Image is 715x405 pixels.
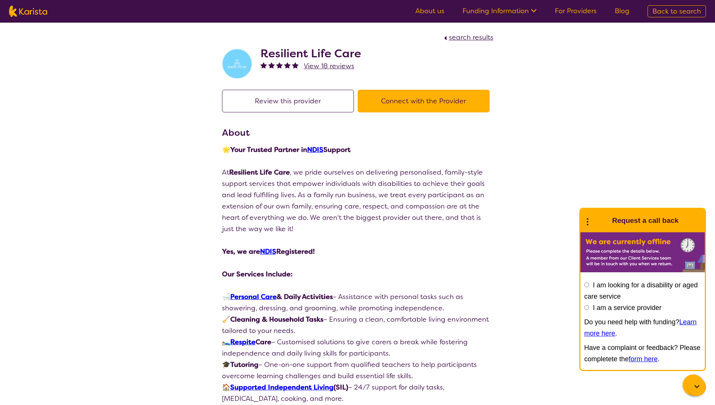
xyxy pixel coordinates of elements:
[555,6,597,15] a: For Providers
[230,337,256,347] a: Respite
[222,382,493,404] p: 🏠 – 24/7 support for daily tasks, [MEDICAL_DATA], cooking, and more.
[615,6,629,15] a: Blog
[580,232,705,272] img: Karista offline chat form to request call back
[222,49,252,79] img: vzbticyvohokqi1ge6ob.jpg
[648,5,706,17] a: Back to search
[584,281,698,300] label: I am looking for a disability or aged care service
[358,90,490,112] button: Connect with the Provider
[415,6,444,15] a: About us
[222,314,493,336] p: 🧹 – Ensuring a clean, comfortable living environment tailored to your needs.
[230,145,351,154] strong: Your Trusted Partner in Support
[612,215,678,226] h1: Request a call back
[230,292,333,301] strong: & Daily Activities
[230,360,259,369] strong: Tutoring
[230,292,277,301] a: Personal Care
[304,60,354,72] a: View 18 reviews
[222,167,493,235] p: At , we pride ourselves on delivering personalised, family-style support services that empower in...
[230,315,323,324] strong: Cleaning & Household Tasks
[462,6,537,15] a: Funding Information
[222,144,493,155] p: 🌟
[222,247,315,256] strong: Yes, we are Registered!
[229,168,290,177] strong: Resilient Life Care
[222,97,358,106] a: Review this provider
[584,342,701,365] p: Have a complaint or feedback? Please completete the .
[222,359,493,382] p: 🎓 – One-on-one support from qualified teachers to help participants overcome learning challenges ...
[230,383,348,392] strong: (SIL)
[230,337,271,347] strong: Care
[230,383,334,392] a: Supported Independent Living
[260,247,276,256] a: NDIS
[442,33,493,42] a: search results
[629,355,658,363] a: form here
[292,62,299,68] img: fullstar
[284,62,291,68] img: fullstar
[222,90,354,112] button: Review this provider
[260,62,267,68] img: fullstar
[276,62,283,68] img: fullstar
[652,7,701,16] span: Back to search
[9,6,47,17] img: Karista logo
[304,61,354,71] span: View 18 reviews
[593,304,661,311] label: I am a service provider
[593,213,608,228] img: Karista
[358,97,493,106] a: Connect with the Provider
[584,316,701,339] p: Do you need help with funding? .
[260,47,361,60] h2: Resilient Life Care
[449,33,493,42] span: search results
[222,270,292,279] strong: Our Services Include:
[222,336,493,359] p: 🛌 – Customised solutions to give carers a break while fostering independence and daily living ski...
[222,126,493,140] h3: About
[268,62,275,68] img: fullstar
[683,374,704,396] button: Channel Menu
[222,291,493,314] p: 🛁 – Assistance with personal tasks such as showering, dressing, and grooming, while promoting ind...
[307,145,323,154] a: NDIS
